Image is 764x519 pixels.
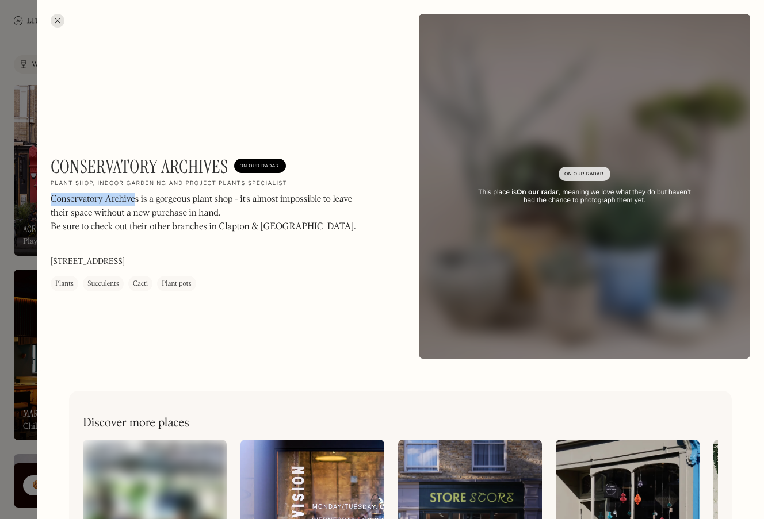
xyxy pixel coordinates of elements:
[240,160,280,172] div: On Our Radar
[51,193,361,248] p: Conservatory Archives is a gorgeous plant shop - it's almost impossible to leave their space with...
[51,180,288,188] h2: Plant shop, indoor gardening and project plants specialist
[55,278,74,290] div: Plants
[472,188,697,205] div: This place is , meaning we love what they do but haven’t had the chance to photograph them yet.
[162,278,191,290] div: Plant pots
[564,168,605,180] div: On Our Radar
[51,156,228,178] h1: Conservatory Archives
[133,278,148,290] div: Cacti
[83,416,189,430] h2: Discover more places
[87,278,119,290] div: Succulents
[51,256,125,268] p: [STREET_ADDRESS]
[517,188,559,196] strong: On our radar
